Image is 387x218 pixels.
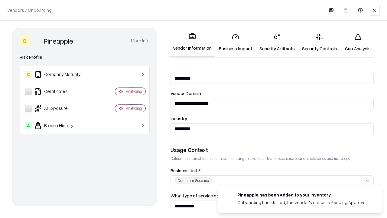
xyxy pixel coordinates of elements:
label: Business Unit * [171,168,374,173]
label: Industry [171,116,374,121]
label: What type of service does the vendor provide? * [171,193,374,198]
div: Usage Context [171,146,374,154]
div: C [20,36,29,46]
label: Vendor Domain [171,91,374,96]
div: C [25,71,32,78]
div: Breach History [25,122,97,129]
a: Business Impact [215,28,256,57]
p: Define the internal team and reason for using this vendor. This helps assess business relevance a... [171,156,374,161]
a: Security Artifacts [256,28,298,57]
img: Pineapple [32,36,41,46]
a: Security Controls [298,28,341,57]
div: Customer Success [174,177,212,184]
div: Company Maturity [25,71,97,78]
div: Certificates [25,88,97,95]
button: More info [131,35,150,46]
div: Analyzing [126,89,142,94]
a: Gap Analysis [341,28,375,57]
img: pineappleenergy.com [225,192,233,199]
button: Customer Success [171,175,374,186]
div: Pineapple has been added to your inventory [237,192,367,198]
div: Pineapple [44,36,73,46]
div: Risk Profile [20,54,150,61]
div: Analyzing [126,106,142,111]
div: Onboarding has started, the vendor's status is Pending Approval. [237,199,367,206]
div: AI Exposure [25,105,97,112]
a: Vendor Information [169,28,215,57]
p: Vendors / Onboarding [7,7,52,13]
div: A [25,122,32,129]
